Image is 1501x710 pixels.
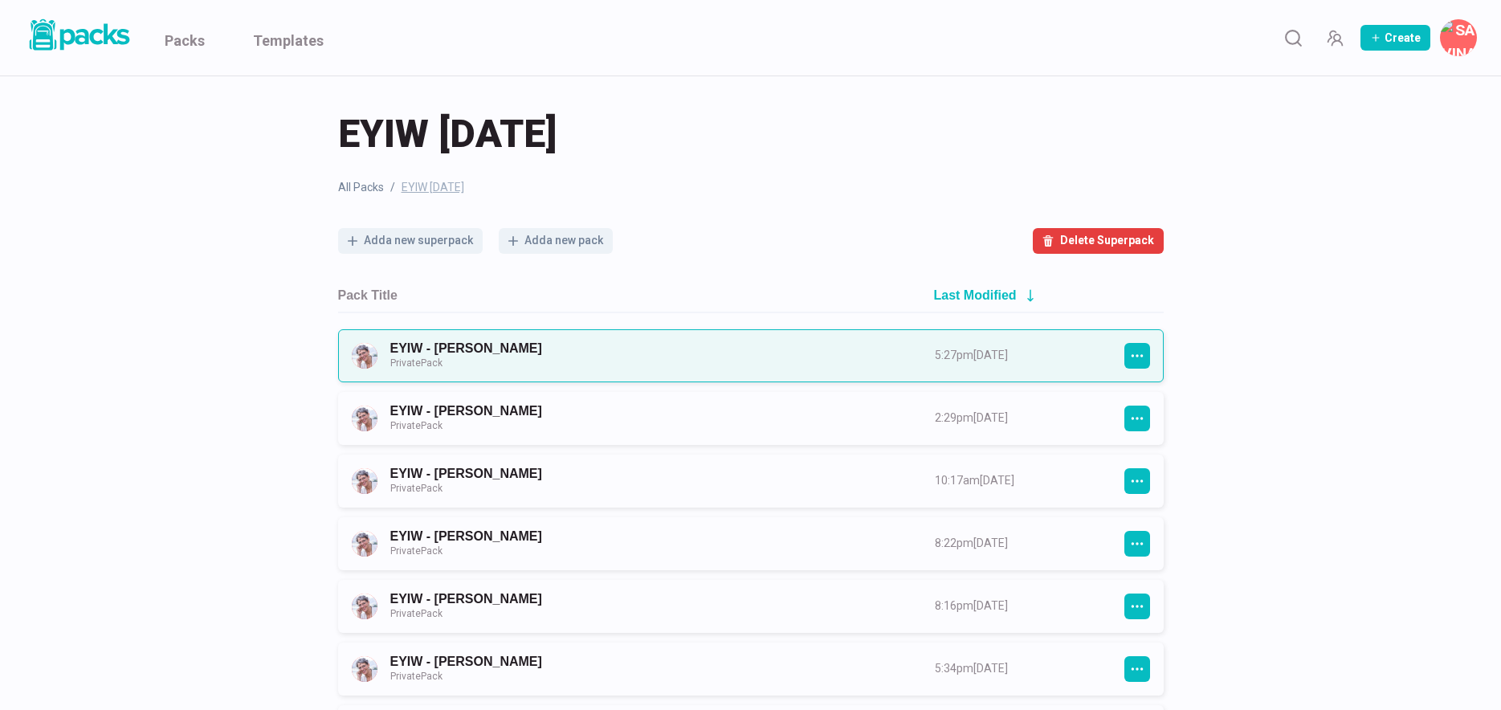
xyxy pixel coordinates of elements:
[1440,19,1477,56] button: Savina Tilmann
[24,16,133,54] img: Packs logo
[338,228,483,254] button: Adda new superpack
[934,288,1017,303] h2: Last Modified
[338,288,398,303] h2: Pack Title
[1360,25,1430,51] button: Create Pack
[338,108,557,160] span: EYIW [DATE]
[402,179,464,196] span: EYIW [DATE]
[24,16,133,59] a: Packs logo
[1033,228,1164,254] button: Delete Superpack
[390,179,395,196] span: /
[1319,22,1351,54] button: Manage Team Invites
[338,179,1164,196] nav: breadcrumb
[1277,22,1309,54] button: Search
[499,228,613,254] button: Adda new pack
[338,179,384,196] a: All Packs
